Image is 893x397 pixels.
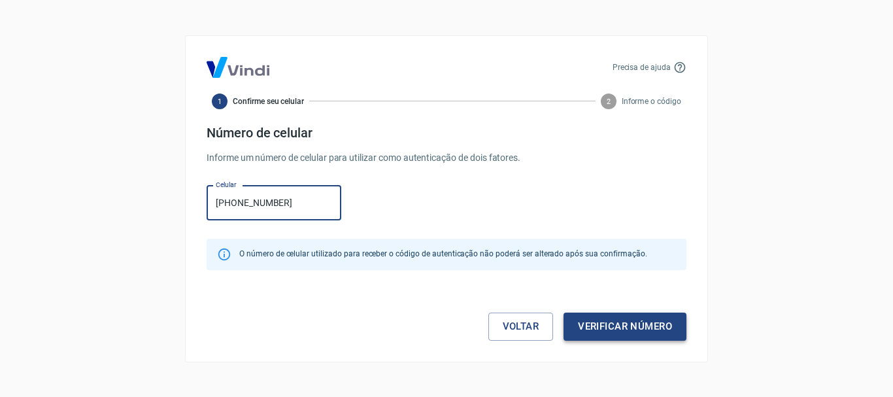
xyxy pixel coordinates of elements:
[488,313,554,340] a: Voltar
[564,313,686,340] button: Verificar número
[233,95,304,107] span: Confirme seu celular
[218,97,222,105] text: 1
[622,95,681,107] span: Informe o código
[207,57,269,78] img: Logo Vind
[207,151,686,165] p: Informe um número de celular para utilizar como autenticação de dois fatores.
[607,97,611,105] text: 2
[613,61,671,73] p: Precisa de ajuda
[239,243,647,266] div: O número de celular utilizado para receber o código de autenticação não poderá ser alterado após ...
[207,125,686,141] h4: Número de celular
[216,180,237,190] label: Celular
